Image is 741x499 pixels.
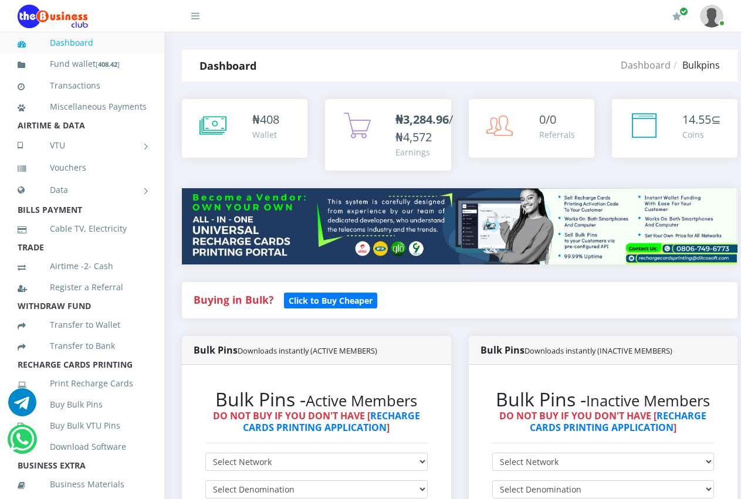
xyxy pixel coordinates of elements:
a: Fund wallet[408.42] [18,50,147,78]
a: Register a Referral [18,274,147,301]
div: Coins [682,128,721,141]
strong: DO NOT BUY IF YOU DON'T HAVE [ ] [499,409,706,433]
a: Dashboard [18,29,147,56]
strong: DO NOT BUY IF YOU DON'T HAVE [ ] [213,409,420,433]
h2: Bulk Pins - [492,388,715,410]
a: Click to Buy Cheaper [284,293,377,307]
a: RECHARGE CARDS PRINTING APPLICATION [243,409,420,433]
div: Wallet [252,128,279,141]
a: Chat for support [8,397,36,416]
span: Renew/Upgrade Subscription [679,7,688,16]
small: Downloads instantly (INACTIVE MEMBERS) [525,345,672,356]
img: Logo [18,5,88,28]
a: Miscellaneous Payments [18,93,147,120]
a: Print Recharge Cards [18,370,147,397]
a: Cable TV, Electricity [18,215,147,242]
div: Earnings [395,146,453,158]
a: Buy Bulk VTU Pins [18,412,147,439]
a: Download Software [18,433,147,460]
b: 408.42 [98,60,117,69]
span: /₦4,572 [395,111,453,145]
a: Airtime -2- Cash [18,253,147,280]
a: Vouchers [18,154,147,181]
a: Dashboard [621,59,671,72]
small: Inactive Members [586,391,710,411]
a: Chat for support [10,434,34,453]
small: [ ] [96,60,120,69]
i: Renew/Upgrade Subscription [672,12,681,21]
a: ₦408 Wallet [182,99,307,158]
a: Transfer to Bank [18,332,147,359]
div: Referrals [539,128,575,141]
span: 14.55 [682,111,711,127]
img: User [700,5,723,28]
h2: Bulk Pins - [205,388,428,410]
b: Click to Buy Cheaper [289,295,373,306]
a: VTU [18,131,147,160]
a: ₦3,284.96/₦4,572 Earnings [325,99,451,171]
li: Bulkpins [671,58,720,72]
a: Business Materials [18,471,147,498]
small: Downloads instantly (ACTIVE MEMBERS) [238,345,377,356]
strong: Bulk Pins [481,344,672,357]
a: Data [18,175,147,205]
strong: Bulk Pins [194,344,377,357]
div: ₦ [252,111,279,128]
small: Active Members [306,391,417,411]
div: ⊆ [682,111,721,128]
a: 0/0 Referrals [469,99,594,158]
img: multitenant_rcp.png [182,188,737,264]
span: 0/0 [539,111,556,127]
a: Transactions [18,72,147,99]
a: RECHARGE CARDS PRINTING APPLICATION [530,409,707,433]
strong: Buying in Bulk? [194,293,273,307]
a: Transfer to Wallet [18,311,147,338]
b: ₦3,284.96 [395,111,449,127]
span: 408 [260,111,279,127]
strong: Dashboard [199,59,256,73]
a: Buy Bulk Pins [18,391,147,418]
